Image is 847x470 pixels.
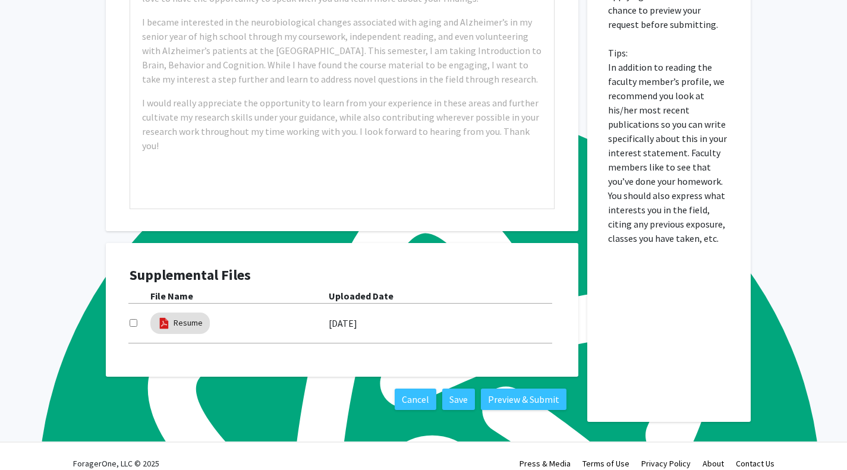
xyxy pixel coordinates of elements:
button: Preview & Submit [481,389,566,410]
a: Press & Media [519,458,571,469]
b: File Name [150,290,193,302]
b: Uploaded Date [329,290,393,302]
a: Privacy Policy [641,458,691,469]
p: I would really appreciate the opportunity to learn from your experience in these areas and furthe... [142,96,542,153]
button: Save [442,389,475,410]
label: [DATE] [329,313,357,333]
a: Terms of Use [582,458,629,469]
p: I became interested in the neurobiological changes associated with aging and Alzheimer’s in my se... [142,15,542,86]
button: Cancel [395,389,436,410]
iframe: Chat [9,417,51,461]
a: Resume [174,317,203,329]
h4: Supplemental Files [130,267,555,284]
a: Contact Us [736,458,774,469]
a: About [703,458,724,469]
img: pdf_icon.png [158,317,171,330]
